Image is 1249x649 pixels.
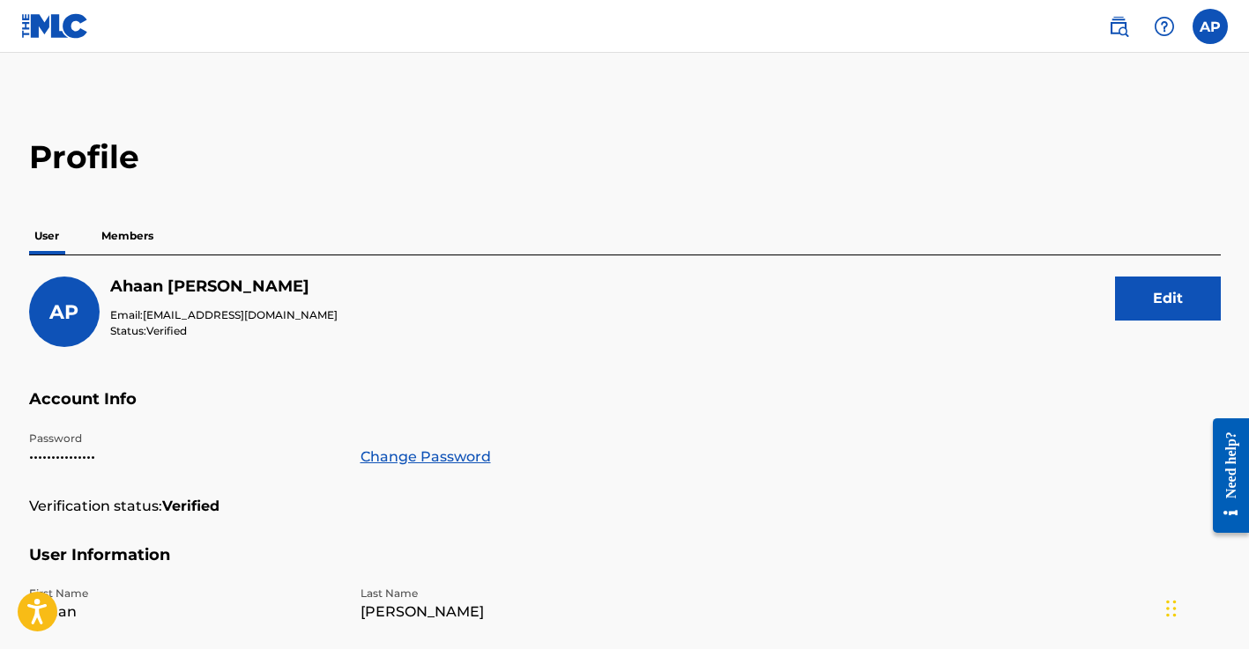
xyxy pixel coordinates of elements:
[1161,564,1249,649] iframe: Chat Widget
[29,218,64,254] p: User
[162,496,219,517] strong: Verified
[110,323,338,339] p: Status:
[361,601,671,623] p: [PERSON_NAME]
[29,496,162,517] p: Verification status:
[1147,9,1182,44] div: Help
[96,218,159,254] p: Members
[361,586,671,601] p: Last Name
[143,308,338,321] span: [EMAIL_ADDRESS][DOMAIN_NAME]
[1101,9,1136,44] a: Public Search
[361,446,491,468] a: Change Password
[29,446,339,468] p: •••••••••••••••
[29,601,339,623] p: Ahaan
[110,307,338,323] p: Email:
[29,137,1221,177] h2: Profile
[1108,16,1129,37] img: search
[29,389,1221,431] h5: Account Info
[146,324,187,337] span: Verified
[21,13,89,39] img: MLC Logo
[1193,9,1228,44] div: User Menu
[49,300,78,324] span: AP
[1115,277,1221,321] button: Edit
[29,545,1221,586] h5: User Information
[29,586,339,601] p: First Name
[1200,402,1249,548] iframe: Resource Center
[1166,582,1177,635] div: Drag
[29,431,339,446] p: Password
[110,277,338,297] h5: Ahaan Pallod
[1154,16,1175,37] img: help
